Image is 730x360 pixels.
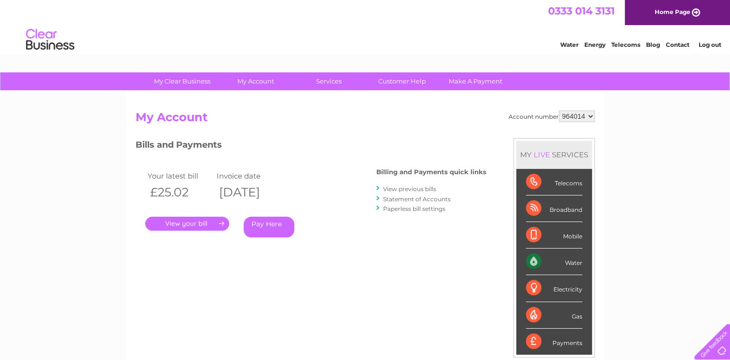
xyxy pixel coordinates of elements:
[509,111,595,122] div: Account number
[383,185,436,193] a: View previous bills
[436,72,515,90] a: Make A Payment
[548,5,615,17] a: 0333 014 3131
[145,182,215,202] th: £25.02
[145,169,215,182] td: Your latest bill
[526,329,582,355] div: Payments
[526,169,582,195] div: Telecoms
[136,111,595,129] h2: My Account
[526,195,582,222] div: Broadband
[646,41,660,48] a: Blog
[584,41,606,48] a: Energy
[138,5,593,47] div: Clear Business is a trading name of Verastar Limited (registered in [GEOGRAPHIC_DATA] No. 3667643...
[666,41,689,48] a: Contact
[142,72,222,90] a: My Clear Business
[362,72,442,90] a: Customer Help
[526,249,582,275] div: Water
[244,217,294,237] a: Pay Here
[532,150,552,159] div: LIVE
[526,275,582,302] div: Electricity
[136,138,486,155] h3: Bills and Payments
[216,72,295,90] a: My Account
[383,205,445,212] a: Paperless bill settings
[526,302,582,329] div: Gas
[526,222,582,249] div: Mobile
[26,25,75,55] img: logo.png
[214,169,284,182] td: Invoice date
[289,72,369,90] a: Services
[145,217,229,231] a: .
[560,41,578,48] a: Water
[611,41,640,48] a: Telecoms
[214,182,284,202] th: [DATE]
[698,41,721,48] a: Log out
[376,168,486,176] h4: Billing and Payments quick links
[516,141,592,168] div: MY SERVICES
[383,195,451,203] a: Statement of Accounts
